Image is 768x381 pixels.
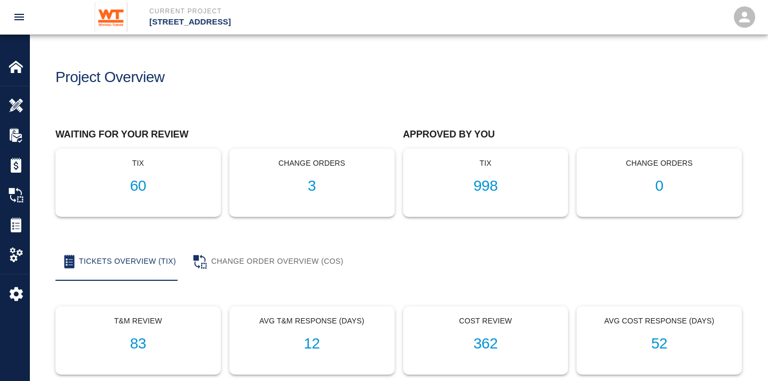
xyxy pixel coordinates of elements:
[412,158,559,169] p: tix
[149,16,442,28] p: [STREET_ADDRESS]
[55,129,395,141] h2: Waiting for your review
[94,2,128,32] img: Whiting-Turner
[55,242,185,281] button: Tickets Overview (TIX)
[238,177,386,195] h1: 3
[185,242,352,281] button: Change Order Overview (COS)
[412,315,559,327] p: Cost Review
[586,177,733,195] h1: 0
[65,315,212,327] p: T&M Review
[238,315,386,327] p: Avg T&M Response (Days)
[591,266,768,381] iframe: Chat Widget
[586,158,733,169] p: Change Orders
[412,335,559,353] h1: 362
[6,4,32,30] button: open drawer
[586,335,733,353] h1: 52
[403,129,742,141] h2: Approved by you
[55,69,165,86] h1: Project Overview
[149,6,442,16] p: Current Project
[238,158,386,169] p: Change Orders
[65,158,212,169] p: tix
[65,177,212,195] h1: 60
[412,177,559,195] h1: 998
[586,315,733,327] p: Avg Cost Response (Days)
[238,335,386,353] h1: 12
[65,335,212,353] h1: 83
